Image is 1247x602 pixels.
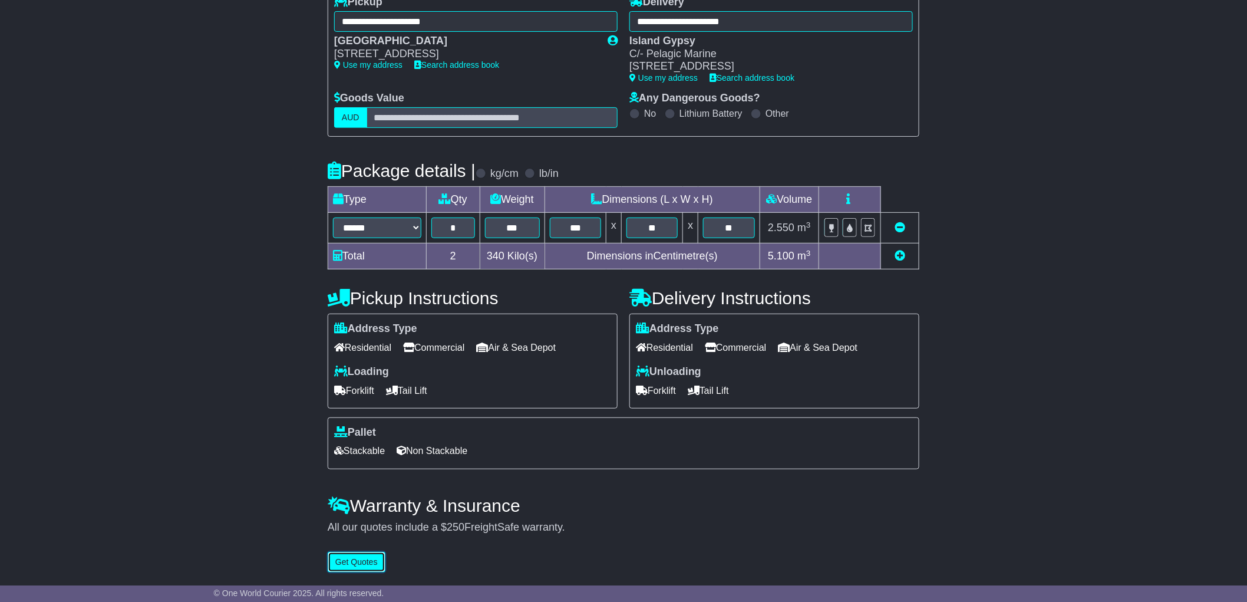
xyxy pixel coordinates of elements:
[487,250,504,262] span: 340
[545,187,760,213] td: Dimensions (L x W x H)
[334,107,367,128] label: AUD
[427,244,480,269] td: 2
[629,60,901,73] div: [STREET_ADDRESS]
[629,35,901,48] div: Island Gypsy
[636,338,693,357] span: Residential
[679,108,743,119] label: Lithium Battery
[539,167,559,180] label: lb/in
[766,108,789,119] label: Other
[895,222,905,233] a: Remove this item
[480,244,545,269] td: Kilo(s)
[629,73,698,83] a: Use my address
[778,338,858,357] span: Air & Sea Depot
[768,222,794,233] span: 2.550
[683,213,698,244] td: x
[806,249,811,258] sup: 3
[334,426,376,439] label: Pallet
[214,588,384,598] span: © One World Courier 2025. All rights reserved.
[636,366,701,379] label: Unloading
[397,442,467,460] span: Non Stackable
[477,338,556,357] span: Air & Sea Depot
[334,381,374,400] span: Forklift
[644,108,656,119] label: No
[403,338,464,357] span: Commercial
[629,288,919,308] h4: Delivery Instructions
[427,187,480,213] td: Qty
[629,48,901,61] div: C/- Pelagic Marine
[386,381,427,400] span: Tail Lift
[895,250,905,262] a: Add new item
[797,250,811,262] span: m
[797,222,811,233] span: m
[334,366,389,379] label: Loading
[636,381,676,400] span: Forklift
[414,60,499,70] a: Search address book
[328,244,427,269] td: Total
[334,323,417,335] label: Address Type
[447,521,464,533] span: 250
[545,244,760,269] td: Dimensions in Centimetre(s)
[328,187,427,213] td: Type
[710,73,794,83] a: Search address book
[328,496,919,515] h4: Warranty & Insurance
[328,161,476,180] h4: Package details |
[328,552,385,573] button: Get Quotes
[334,442,385,460] span: Stackable
[334,92,404,105] label: Goods Value
[480,187,545,213] td: Weight
[490,167,519,180] label: kg/cm
[768,250,794,262] span: 5.100
[334,48,596,61] div: [STREET_ADDRESS]
[328,288,618,308] h4: Pickup Instructions
[629,92,760,105] label: Any Dangerous Goods?
[334,60,403,70] a: Use my address
[334,338,391,357] span: Residential
[806,221,811,229] sup: 3
[688,381,729,400] span: Tail Lift
[334,35,596,48] div: [GEOGRAPHIC_DATA]
[705,338,766,357] span: Commercial
[760,187,819,213] td: Volume
[636,323,719,335] label: Address Type
[606,213,622,244] td: x
[328,521,919,534] div: All our quotes include a $ FreightSafe warranty.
